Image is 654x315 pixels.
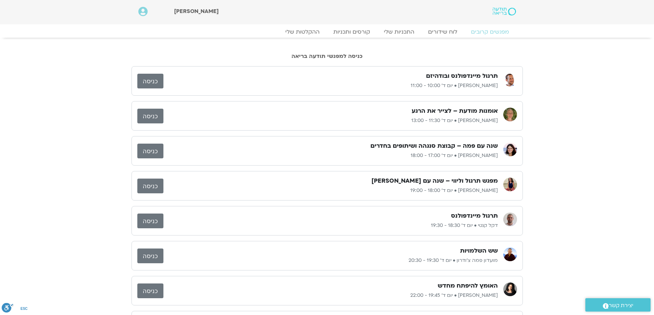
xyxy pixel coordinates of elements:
[451,212,498,220] h3: תרגול מיינדפולנס
[464,28,516,35] a: מפגשים קרובים
[137,179,163,193] a: כניסה
[137,144,163,158] a: כניסה
[163,82,498,90] p: [PERSON_NAME] • יום ד׳ 10:00 - 11:00
[503,282,517,296] img: ארנינה קשתן
[137,74,163,88] a: כניסה
[460,247,498,255] h3: שש השלמויות
[278,28,326,35] a: ההקלטות שלי
[174,8,219,15] span: [PERSON_NAME]
[163,221,498,230] p: דקל קנטי • יום ד׳ 18:30 - 19:30
[503,213,517,226] img: דקל קנטי
[371,177,498,185] h3: מפגש תרגול וליווי – שנה עם [PERSON_NAME]
[503,178,517,191] img: מליסה בר-אילן
[585,298,651,312] a: יצירת קשר
[163,117,498,125] p: [PERSON_NAME] • יום ד׳ 11:30 - 13:00
[137,249,163,263] a: כניסה
[163,291,498,300] p: [PERSON_NAME] • יום ד׳ 19:45 - 22:00
[438,282,498,290] h3: האומץ להיפתח מחדש
[138,28,516,35] nav: Menu
[137,283,163,298] a: כניסה
[421,28,464,35] a: לוח שידורים
[503,108,517,121] img: דורית טייכמן
[163,256,498,265] p: מועדון פמה צ'ודרון • יום ד׳ 19:30 - 20:30
[503,73,517,86] img: רון כהנא
[131,53,523,59] h2: כניסה למפגשי תודעה בריאה
[137,214,163,228] a: כניסה
[426,72,498,80] h3: תרגול מיינדפולנס ובודהיזם
[370,142,498,150] h3: שנה עם פמה – קבוצת סנגהה ושיתופים בחדרים
[163,186,498,195] p: [PERSON_NAME] • יום ד׳ 18:00 - 19:00
[503,247,517,261] img: מועדון פמה צ'ודרון
[609,301,633,310] span: יצירת קשר
[412,107,498,115] h3: אומנות מודעת – לצייר את הרגע
[163,152,498,160] p: [PERSON_NAME] • יום ד׳ 17:00 - 18:00
[377,28,421,35] a: התכניות שלי
[503,143,517,156] img: מיכל גורל
[137,109,163,123] a: כניסה
[326,28,377,35] a: קורסים ותכניות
